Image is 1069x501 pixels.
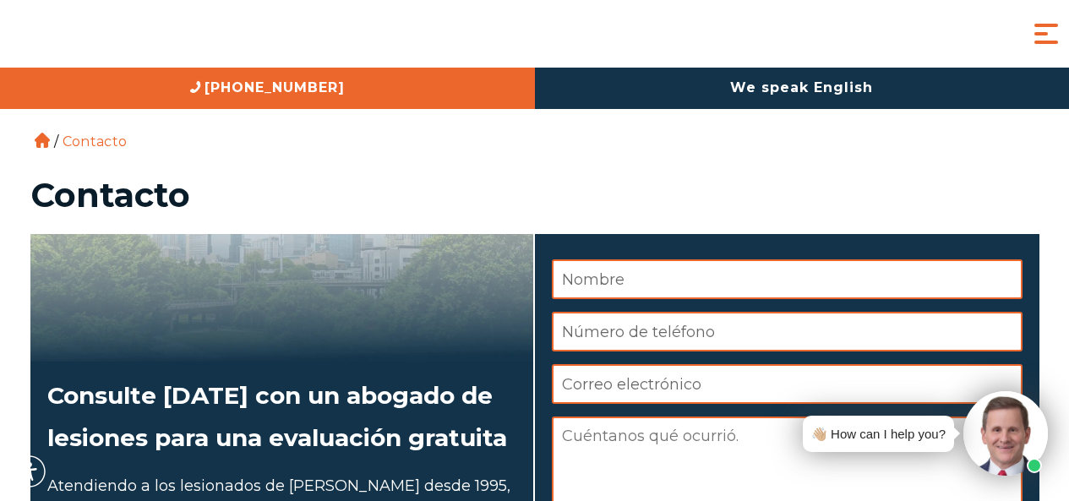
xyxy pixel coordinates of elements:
[552,259,1023,299] input: Nombre
[963,391,1048,476] img: Intaker widget Avatar
[552,312,1023,351] input: Número de teléfono
[30,234,533,362] img: Attorneys
[35,133,50,148] a: Home
[1029,17,1063,51] button: Menu
[58,133,131,150] li: Contacto
[811,422,946,445] div: 👋🏼 How can I help you?
[13,19,215,50] img: Auger & Auger Accident and Injury Lawyers Logo
[552,364,1023,404] input: Correo electrónico
[30,178,1039,212] h1: Contacto
[47,374,516,460] h2: Consulte [DATE] con un abogado de lesiones para una evaluación gratuita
